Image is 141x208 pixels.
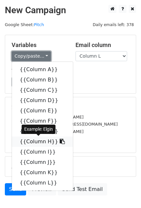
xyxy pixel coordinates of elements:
a: Daily emails left: 378 [90,22,136,27]
small: [EMAIL_ADDRESS][DOMAIN_NAME] [12,129,84,134]
a: {{Column I}} [12,147,73,157]
h5: Email column [76,42,130,49]
a: Copy/paste... [12,51,51,61]
a: {{Column K}} [12,167,73,178]
a: {{Column C}} [12,85,73,95]
small: Google Sheet: [5,22,44,27]
small: [EMAIL_ADDRESS][DOMAIN_NAME] [12,115,84,119]
a: Send Test Email [58,183,107,195]
a: {{Column F}} [12,116,73,126]
a: {{Column B}} [12,75,73,85]
a: Pitch [34,22,44,27]
a: {{Column E}} [12,106,73,116]
a: {{Column D}} [12,95,73,106]
a: {{Column G}} [12,126,73,137]
h2: New Campaign [5,5,136,16]
span: Daily emails left: 378 [90,21,136,28]
div: 聊天小组件 [109,177,141,208]
small: [PERSON_NAME][EMAIL_ADDRESS][DOMAIN_NAME] [12,122,118,127]
a: {{Column H}} [12,137,73,147]
a: {{Column L}} [12,178,73,188]
a: {{Column A}} [12,64,73,75]
a: {{Column J}} [12,157,73,167]
h5: Variables [12,42,66,49]
a: Send [5,183,26,195]
iframe: Chat Widget [109,177,141,208]
div: Example: Elgin [22,125,55,134]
